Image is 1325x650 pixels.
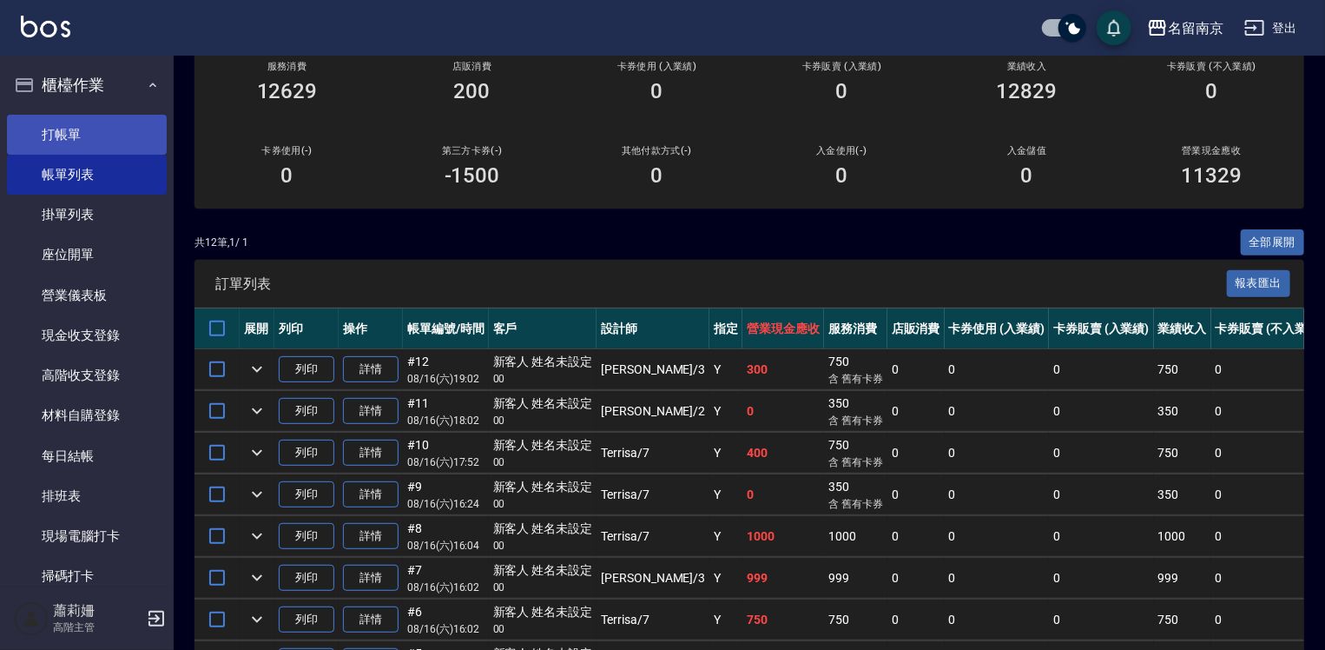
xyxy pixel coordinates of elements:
[1241,229,1305,256] button: 全部展開
[742,349,824,390] td: 300
[194,235,248,250] p: 共 12 筆, 1 / 1
[836,79,848,103] h3: 0
[709,349,742,390] td: Y
[279,440,334,467] button: 列印
[597,308,709,349] th: 設計師
[709,600,742,640] td: Y
[709,516,742,557] td: Y
[403,600,489,640] td: #6
[1049,600,1154,640] td: 0
[1154,308,1211,349] th: 業績收入
[14,601,49,636] img: Person
[244,565,270,591] button: expand row
[824,349,887,390] td: 750
[597,558,709,599] td: [PERSON_NAME] /3
[279,481,334,508] button: 列印
[955,61,1098,72] h2: 業績收入
[493,603,593,621] div: 新客人 姓名未設定
[403,474,489,515] td: #9
[887,433,945,474] td: 0
[343,607,399,633] a: 詳情
[742,308,824,349] th: 營業現金應收
[215,275,1227,293] span: 訂單列表
[742,516,824,557] td: 1000
[257,79,318,103] h3: 12629
[407,538,485,554] p: 08/16 (六) 16:04
[454,79,491,103] h3: 200
[7,355,167,395] a: 高階收支登錄
[7,275,167,315] a: 營業儀表板
[244,356,270,382] button: expand row
[403,516,489,557] td: #8
[597,516,709,557] td: Terrisa /7
[585,61,728,72] h2: 卡券使用 (入業績)
[824,558,887,599] td: 999
[651,79,663,103] h3: 0
[945,516,1050,557] td: 0
[997,79,1058,103] h3: 12829
[1206,79,1218,103] h3: 0
[343,398,399,425] a: 詳情
[493,436,593,454] div: 新客人 姓名未設定
[945,349,1050,390] td: 0
[7,235,167,275] a: 座位開單
[7,115,167,155] a: 打帳單
[493,496,593,512] p: 00
[403,349,489,390] td: #12
[445,163,500,188] h3: -1500
[887,349,945,390] td: 0
[597,433,709,474] td: Terrisa /7
[1140,10,1230,46] button: 名留南京
[407,454,485,470] p: 08/16 (六) 17:52
[339,308,403,349] th: 操作
[945,474,1050,515] td: 0
[709,474,742,515] td: Y
[824,474,887,515] td: 350
[274,308,339,349] th: 列印
[343,481,399,508] a: 詳情
[7,556,167,596] a: 掃碼打卡
[493,621,593,637] p: 00
[887,558,945,599] td: 0
[493,395,593,413] div: 新客人 姓名未設定
[887,600,945,640] td: 0
[1140,61,1283,72] h2: 卡券販賣 (不入業績)
[493,454,593,470] p: 00
[244,607,270,633] button: expand row
[279,607,334,633] button: 列印
[824,600,887,640] td: 750
[1154,349,1211,390] td: 750
[403,558,489,599] td: #7
[1049,558,1154,599] td: 0
[945,600,1050,640] td: 0
[742,558,824,599] td: 999
[1049,391,1154,432] td: 0
[215,61,359,72] h3: 服務消費
[7,315,167,355] a: 現金收支登錄
[343,356,399,383] a: 詳情
[1154,516,1211,557] td: 1000
[742,474,824,515] td: 0
[945,391,1050,432] td: 0
[597,391,709,432] td: [PERSON_NAME] /2
[836,163,848,188] h3: 0
[7,63,167,108] button: 櫃檯作業
[828,371,883,387] p: 含 舊有卡券
[493,538,593,554] p: 00
[240,308,274,349] th: 展開
[945,308,1050,349] th: 卡券使用 (入業績)
[1021,163,1033,188] h3: 0
[709,391,742,432] td: Y
[493,353,593,371] div: 新客人 姓名未設定
[53,602,142,620] h5: 蕭莉姍
[400,61,544,72] h2: 店販消費
[1182,163,1243,188] h3: 11329
[493,561,593,580] div: 新客人 姓名未設定
[742,391,824,432] td: 0
[279,523,334,550] button: 列印
[709,433,742,474] td: Y
[1168,17,1223,39] div: 名留南京
[1154,558,1211,599] td: 999
[1154,433,1211,474] td: 750
[21,16,70,37] img: Logo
